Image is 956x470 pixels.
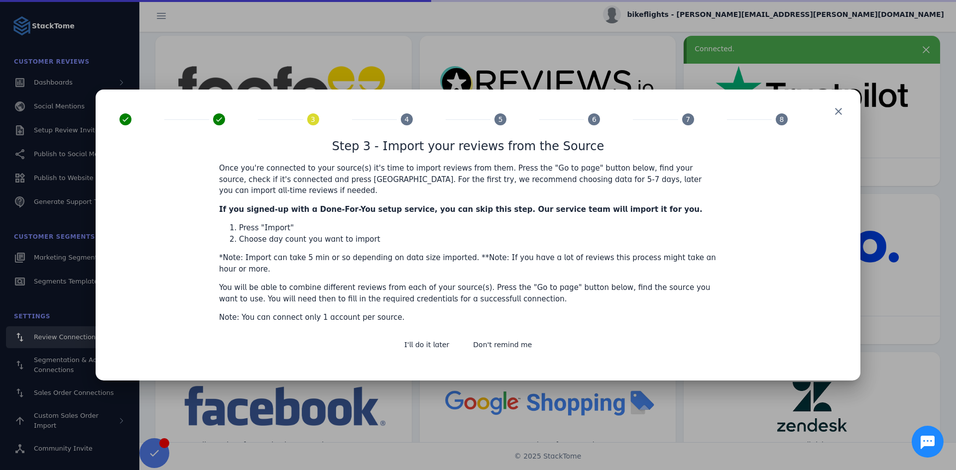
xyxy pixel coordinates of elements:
p: *Note: Import can take 5 min or so depending on data size imported. **Note: If you have a lot of ... [219,252,717,275]
span: 5 [498,114,503,125]
mat-icon: done [213,113,225,125]
li: Press "Import" [239,222,717,234]
button: I'll do it later [394,335,460,355]
span: 6 [592,114,597,125]
span: 4 [404,114,409,125]
li: Choose day count you want to import [239,234,717,245]
mat-icon: done [119,113,131,125]
span: 3 [311,114,315,125]
span: I'll do it later [404,341,450,348]
h1: Step 3 - Import your reviews from the Source [332,137,604,155]
button: Don't remind me [463,335,542,355]
p: Once you're connected to your source(s) it's time to import reviews from them. Press the "Go to p... [219,163,717,196]
strong: If you signed-up with a Done-For-You setup service, you can skip this step. Our service team will... [219,205,703,214]
span: Don't remind me [473,341,532,348]
span: 7 [686,114,690,125]
p: You will be able to combine different reviews from each of your source(s). Press the "Go to page"... [219,282,717,304]
p: Note: You can connect only 1 account per source. [219,312,717,323]
span: 8 [780,114,784,125]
